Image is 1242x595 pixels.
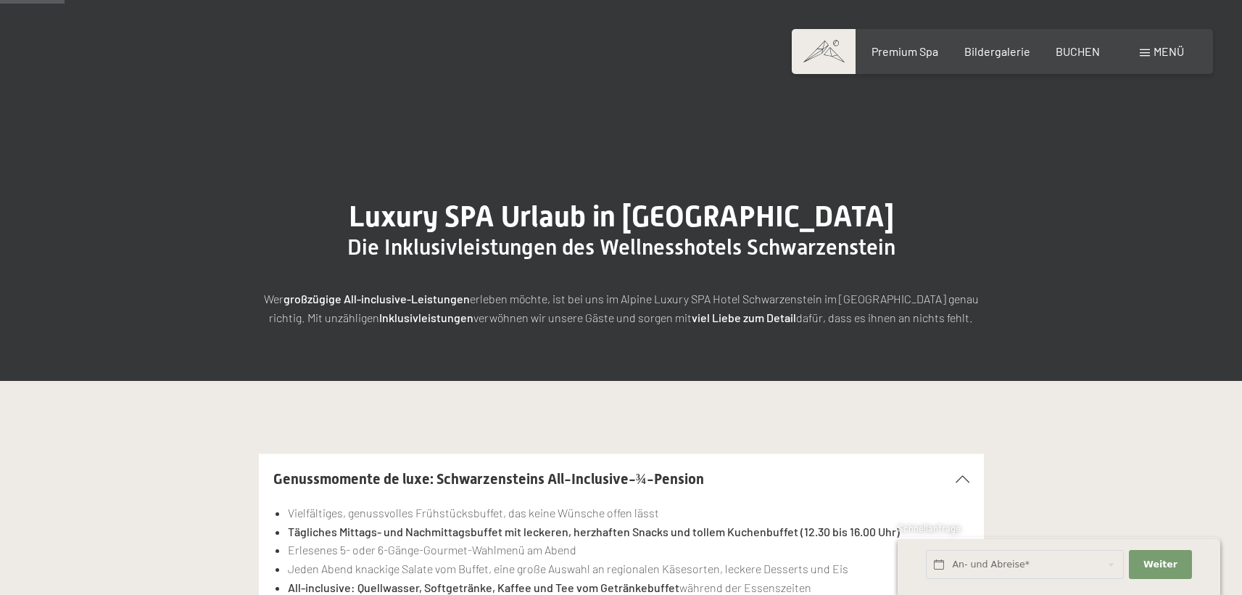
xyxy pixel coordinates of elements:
li: Jeden Abend knackige Salate vom Buffet, eine große Auswahl an regionalen Käsesorten, leckere Dess... [288,559,969,578]
a: Bildergalerie [964,44,1030,58]
span: Menü [1154,44,1184,58]
span: Genussmomente de luxe: Schwarzensteins All-Inclusive-¾-Pension [273,470,704,488]
strong: viel Liebe zum Detail [692,311,796,324]
span: Weiter [1143,558,1177,571]
button: Weiter [1129,550,1191,580]
li: Erlesenes 5- oder 6-Gänge-Gourmet-Wahlmenü am Abend [288,541,969,559]
strong: All-inclusive: Quellwasser, Softgetränke, Kaffee und Tee vom Getränkebuffet [288,580,679,594]
strong: Inklusivleistungen [379,311,473,324]
a: Premium Spa [872,44,938,58]
strong: Tägliches Mittags- und Nachmittagsbuffet mit leckeren, herzhaften Snacks und tollem Kuchenbuffet ... [288,525,900,538]
span: Die Inklusivleistungen des Wellnesshotels Schwarzenstein [347,234,895,260]
li: Vielfältiges, genussvolles Frühstücksbuffet, das keine Wünsche offen lässt [288,504,969,522]
span: Schnellanfrage [898,522,961,534]
p: Wer erleben möchte, ist bei uns im Alpine Luxury SPA Hotel Schwarzenstein im [GEOGRAPHIC_DATA] ge... [259,290,984,327]
a: BUCHEN [1056,44,1100,58]
span: Luxury SPA Urlaub in [GEOGRAPHIC_DATA] [349,200,894,234]
strong: großzügige All-inclusive-Leistungen [283,292,470,305]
